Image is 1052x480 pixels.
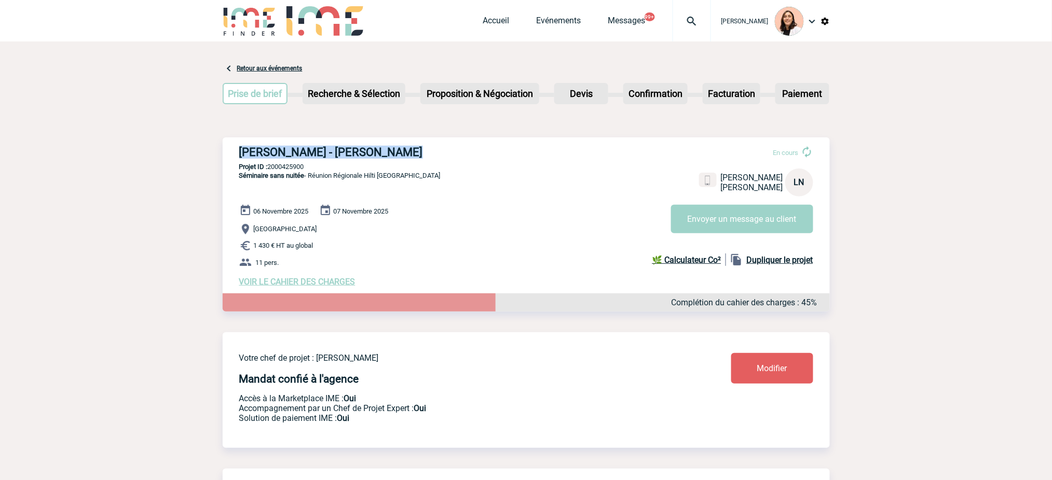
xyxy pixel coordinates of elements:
img: portable.png [703,176,713,185]
p: Devis [555,84,607,103]
span: En cours [773,149,799,157]
span: Séminaire sans nuitée [239,172,305,179]
b: Oui [337,413,350,423]
p: Recherche & Sélection [304,84,404,103]
img: file_copy-black-24dp.png [730,253,743,266]
a: Messages [608,16,646,30]
span: Modifier [757,363,787,373]
b: Dupliquer le projet [747,255,813,265]
b: Projet ID : [239,163,268,171]
p: Proposition & Négociation [421,84,538,103]
a: Retour aux événements [237,65,303,72]
b: Oui [414,403,427,413]
span: [PERSON_NAME] [721,182,783,192]
img: 129834-0.png [775,7,804,36]
a: 🌿 Calculateur Co² [652,253,726,266]
p: Prestation payante [239,403,670,413]
span: [GEOGRAPHIC_DATA] [254,225,317,233]
h4: Mandat confié à l'agence [239,373,359,385]
b: 🌿 Calculateur Co² [652,255,721,265]
span: [PERSON_NAME] [721,173,783,182]
a: Accueil [483,16,510,30]
span: 1 430 € HT au global [254,242,313,250]
button: 99+ [645,12,655,21]
p: 2000425900 [223,163,830,171]
p: Accès à la Marketplace IME : [239,393,670,403]
span: 11 pers. [256,259,279,266]
span: - Réunion Régionale Hilti [GEOGRAPHIC_DATA] [239,172,441,179]
img: IME-Finder [223,6,277,36]
a: Evénements [537,16,581,30]
span: LN [794,177,804,187]
a: VOIR LE CAHIER DES CHARGES [239,277,356,287]
h3: [PERSON_NAME] - [PERSON_NAME] [239,146,551,159]
span: [PERSON_NAME] [721,18,769,25]
p: Votre chef de projet : [PERSON_NAME] [239,353,670,363]
p: Conformité aux process achat client, Prise en charge de la facturation, Mutualisation de plusieur... [239,413,670,423]
p: Prise de brief [224,84,287,103]
p: Confirmation [624,84,687,103]
b: Oui [344,393,357,403]
button: Envoyer un message au client [671,205,813,233]
span: 07 Novembre 2025 [334,207,389,215]
p: Facturation [704,84,759,103]
p: Paiement [776,84,828,103]
span: 06 Novembre 2025 [254,207,309,215]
